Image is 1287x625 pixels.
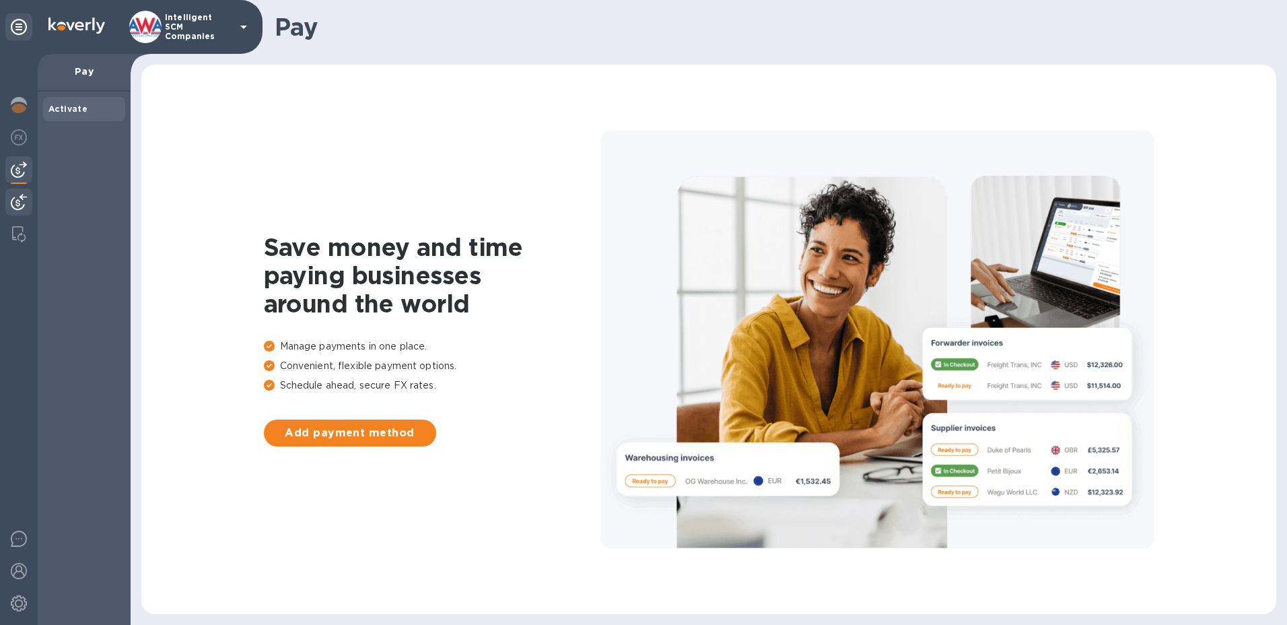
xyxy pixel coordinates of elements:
[275,13,1265,41] h1: Pay
[275,425,425,441] span: Add payment method
[264,420,436,447] button: Add payment method
[264,359,600,373] p: Convenient, flexible payment options.
[48,104,88,114] b: Activate
[5,13,32,40] div: Unpin categories
[48,65,120,78] p: Pay
[165,13,232,41] p: Intelligent SCM Companies
[48,18,105,34] img: Logo
[11,129,27,145] img: Foreign exchange
[264,233,600,318] h1: Save money and time paying businesses around the world
[264,339,600,354] p: Manage payments in one place.
[264,379,600,393] p: Schedule ahead, secure FX rates.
